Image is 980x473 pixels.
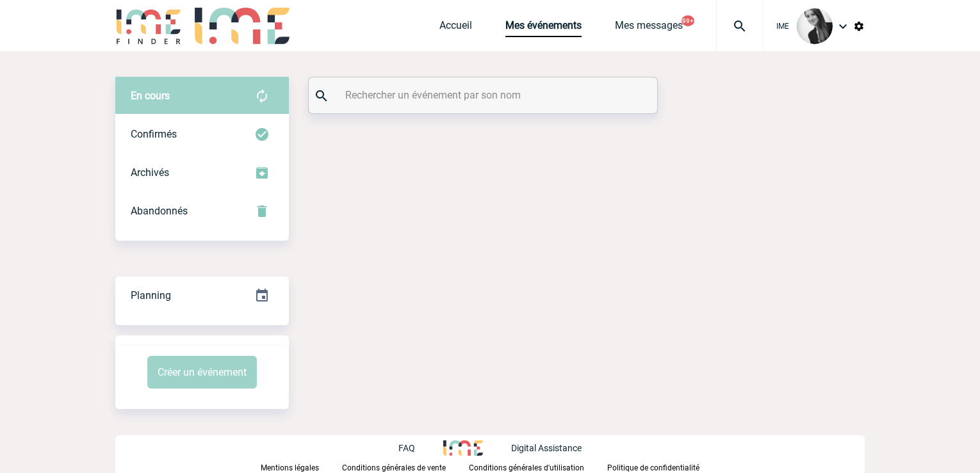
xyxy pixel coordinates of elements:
[505,19,582,37] a: Mes événements
[261,461,342,473] a: Mentions légales
[439,19,472,37] a: Accueil
[147,356,257,389] button: Créer un événement
[469,463,584,472] p: Conditions générales d'utilisation
[607,463,699,472] p: Politique de confidentialité
[115,154,289,192] div: Retrouvez ici tous les événements que vous avez décidé d'archiver
[776,22,789,31] span: IME
[469,461,607,473] a: Conditions générales d'utilisation
[398,441,443,453] a: FAQ
[398,443,415,453] p: FAQ
[115,276,289,314] a: Planning
[115,192,289,230] div: Retrouvez ici tous vos événements annulés
[511,443,582,453] p: Digital Assistance
[342,86,627,104] input: Rechercher un événement par son nom
[131,289,171,301] span: Planning
[115,8,182,44] img: IME-Finder
[682,15,694,26] button: 99+
[131,128,177,140] span: Confirmés
[615,19,683,37] a: Mes messages
[115,277,289,315] div: Retrouvez ici tous vos événements organisés par date et état d'avancement
[115,77,289,115] div: Retrouvez ici tous vos évènements avant confirmation
[607,461,720,473] a: Politique de confidentialité
[797,8,833,44] img: 101050-0.jpg
[342,461,469,473] a: Conditions générales de vente
[443,440,483,456] img: http://www.idealmeetingsevents.fr/
[342,463,446,472] p: Conditions générales de vente
[131,166,169,179] span: Archivés
[131,205,188,217] span: Abandonnés
[131,90,170,102] span: En cours
[261,463,319,472] p: Mentions légales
